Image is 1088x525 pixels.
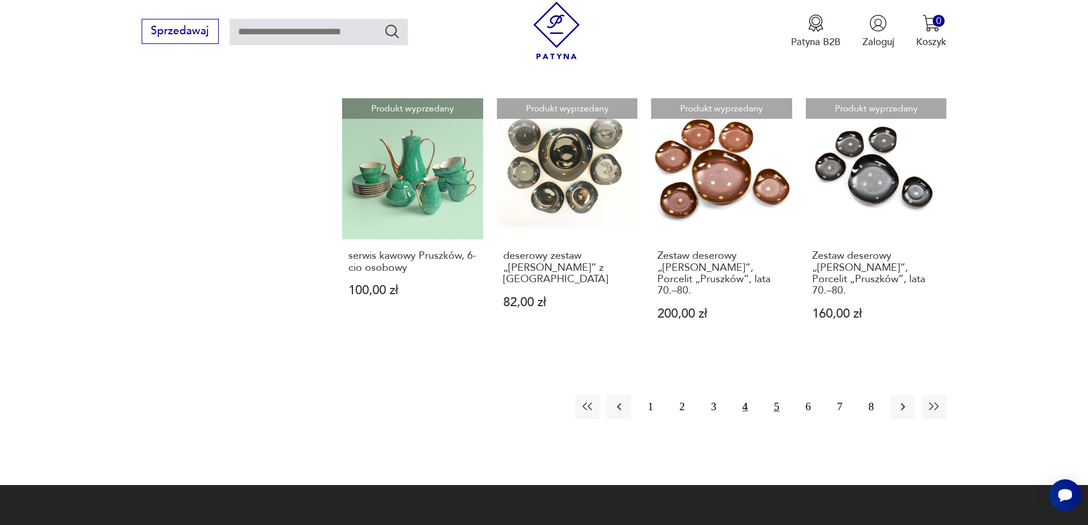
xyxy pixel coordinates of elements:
h3: deserowy zestaw „[PERSON_NAME]” z [GEOGRAPHIC_DATA] [503,250,632,285]
p: 200,00 zł [657,308,786,320]
button: 1 [638,395,663,419]
img: Patyna - sklep z meblami i dekoracjami vintage [528,2,585,59]
h3: Zestaw deserowy „[PERSON_NAME]”, Porcelit „Pruszków”, lata 70.–80. [657,250,786,297]
p: 160,00 zł [812,308,941,320]
iframe: Smartsupp widget button [1049,479,1081,511]
p: Koszyk [916,35,946,49]
a: Produkt wyprzedanyserwis kawowy Pruszków, 6-cio osobowyserwis kawowy Pruszków, 6-cio osobowy100,0... [342,98,483,346]
button: 8 [859,395,884,419]
button: Sprzedawaj [142,19,219,44]
img: Ikonka użytkownika [869,14,887,32]
button: 6 [796,395,820,419]
a: Produkt wyprzedanyZestaw deserowy „Ryszard”, Porcelit „Pruszków”, lata 70.–80.Zestaw deserowy „[P... [806,98,947,346]
h3: Zestaw deserowy „[PERSON_NAME]”, Porcelit „Pruszków”, lata 70.–80. [812,250,941,297]
p: 100,00 zł [348,284,477,296]
button: Zaloguj [862,14,894,49]
div: 0 [933,15,945,27]
img: Ikona koszyka [922,14,940,32]
a: Produkt wyprzedanydeserowy zestaw „Ryszard” z Pruszkowadeserowy zestaw „[PERSON_NAME]” z [GEOGRAP... [497,98,638,346]
button: 4 [733,395,757,419]
button: 0Koszyk [916,14,946,49]
a: Produkt wyprzedanyZestaw deserowy „Ryszard”, Porcelit „Pruszków”, lata 70.–80.Zestaw deserowy „[P... [651,98,792,346]
button: Patyna B2B [791,14,841,49]
h3: serwis kawowy Pruszków, 6-cio osobowy [348,250,477,274]
button: 7 [828,395,852,419]
button: 3 [701,395,726,419]
button: 5 [764,395,789,419]
p: Patyna B2B [791,35,841,49]
p: Zaloguj [862,35,894,49]
button: 2 [670,395,694,419]
button: Szukaj [384,23,400,39]
p: 82,00 zł [503,296,632,308]
a: Ikona medaluPatyna B2B [791,14,841,49]
img: Ikona medalu [807,14,825,32]
a: Sprzedawaj [142,27,219,37]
